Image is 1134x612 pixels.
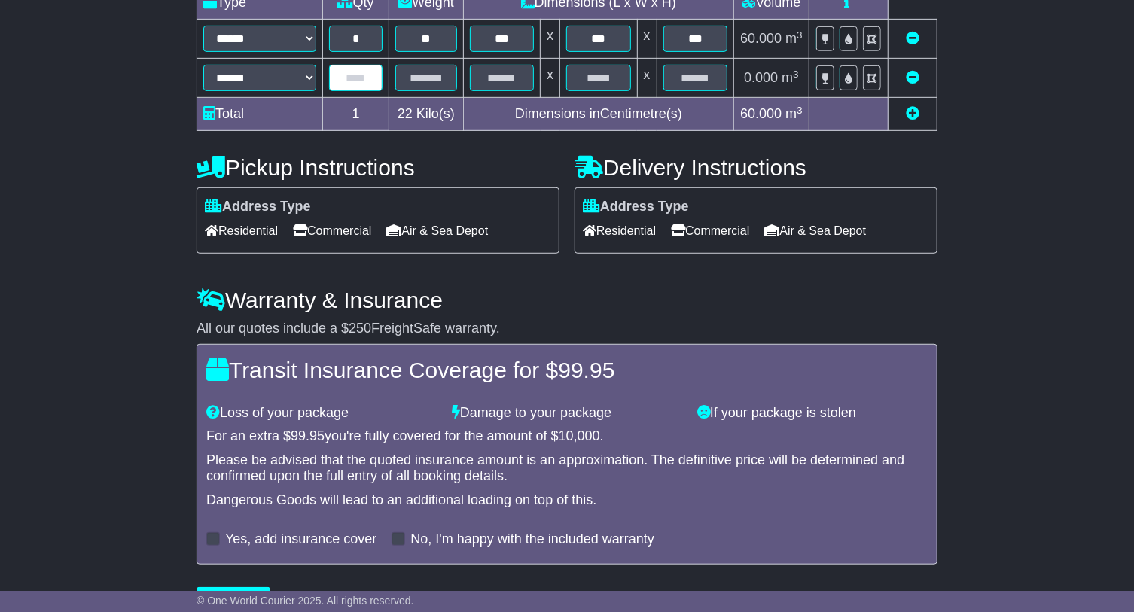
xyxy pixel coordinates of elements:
td: x [637,59,657,98]
span: 99.95 [291,428,325,443]
span: Residential [205,219,278,242]
span: Commercial [671,219,749,242]
label: Yes, add insurance cover [225,531,376,548]
span: 60.000 [740,31,782,46]
span: 10,000 [559,428,600,443]
label: Address Type [583,199,689,215]
td: 1 [323,98,389,131]
td: Kilo(s) [389,98,464,131]
h4: Warranty & Insurance [197,288,937,312]
div: Damage to your package [444,405,690,422]
span: Residential [583,219,656,242]
td: Dimensions in Centimetre(s) [463,98,733,131]
label: No, I'm happy with the included warranty [410,531,654,548]
td: x [541,20,560,59]
sup: 3 [793,69,799,80]
span: Air & Sea Depot [765,219,867,242]
div: Please be advised that the quoted insurance amount is an approximation. The definitive price will... [206,452,928,485]
td: x [637,20,657,59]
td: x [541,59,560,98]
div: Dangerous Goods will lead to an additional loading on top of this. [206,492,928,509]
sup: 3 [797,29,803,41]
span: m [785,31,803,46]
h4: Pickup Instructions [197,155,559,180]
span: m [782,70,799,85]
a: Add new item [906,106,919,121]
sup: 3 [797,105,803,116]
span: 0.000 [744,70,778,85]
span: Air & Sea Depot [387,219,489,242]
div: If your package is stolen [690,405,935,422]
span: 22 [398,106,413,121]
a: Remove this item [906,31,919,46]
label: Address Type [205,199,311,215]
div: For an extra $ you're fully covered for the amount of $ . [206,428,928,445]
span: © One World Courier 2025. All rights reserved. [197,595,414,607]
td: Total [197,98,323,131]
a: Remove this item [906,70,919,85]
span: Commercial [293,219,371,242]
span: 250 [349,321,371,336]
span: m [785,106,803,121]
div: Loss of your package [199,405,444,422]
span: 99.95 [558,358,614,382]
h4: Transit Insurance Coverage for $ [206,358,928,382]
div: All our quotes include a $ FreightSafe warranty. [197,321,937,337]
h4: Delivery Instructions [575,155,937,180]
span: 60.000 [740,106,782,121]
